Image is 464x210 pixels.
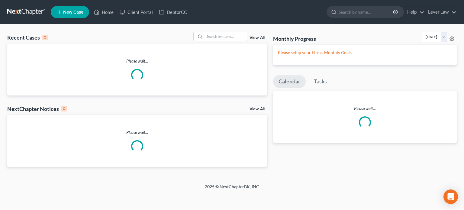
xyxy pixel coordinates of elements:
[117,7,156,18] a: Client Portal
[63,10,83,15] span: New Case
[61,106,67,111] div: 0
[273,35,316,42] h3: Monthly Progress
[273,105,457,111] p: Please wait...
[250,36,265,40] a: View All
[7,105,67,112] div: NextChapter Notices
[339,6,394,18] input: Search by name...
[404,7,424,18] a: Help
[7,129,267,135] p: Please wait...
[156,7,190,18] a: DebtorCC
[7,34,48,41] div: Recent Cases
[425,7,456,18] a: Lever Law
[205,32,247,41] input: Search by name...
[60,184,404,195] div: 2025 © NextChapterBK, INC
[250,107,265,111] a: View All
[443,189,458,204] div: Open Intercom Messenger
[273,75,306,88] a: Calendar
[91,7,117,18] a: Home
[42,35,48,40] div: 0
[7,58,267,64] p: Please wait...
[278,50,452,56] p: Please setup your Firm's Monthly Goals
[308,75,332,88] a: Tasks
